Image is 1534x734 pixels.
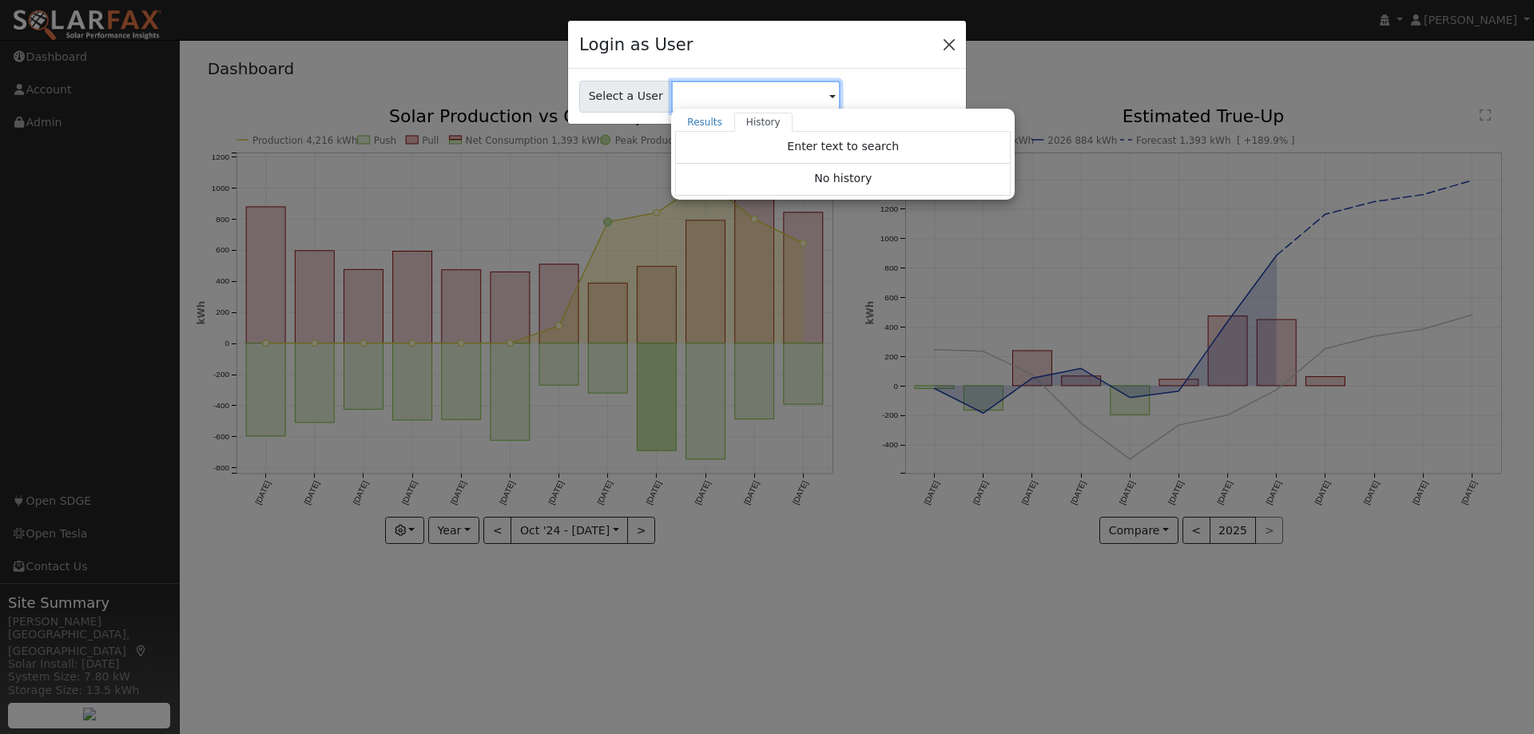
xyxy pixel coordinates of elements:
[579,81,672,113] span: Select a User
[579,32,693,58] h4: Login as User
[787,140,899,153] span: Enter text to search
[734,113,793,132] a: History
[814,172,872,184] span: No history
[938,33,960,55] button: Close
[675,113,734,132] a: Results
